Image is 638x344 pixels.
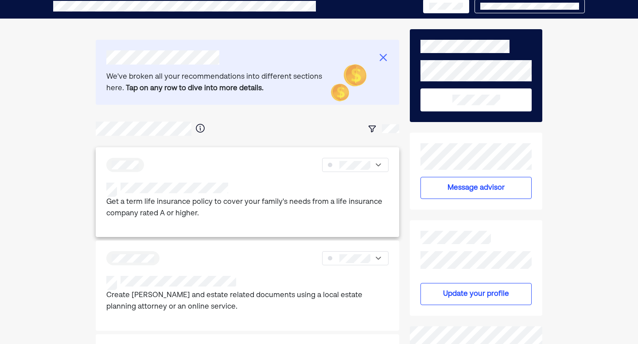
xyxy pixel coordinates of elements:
[106,197,389,219] p: Get a term life insurance policy to cover your family's needs from a life insurance company rated...
[126,85,264,92] b: Tap on any row to dive into more details.
[106,290,389,313] p: Create [PERSON_NAME] and estate related documents using a local estate planning attorney or an on...
[420,177,532,199] button: Message advisor
[106,72,332,94] div: We've broken all your recommendations into different sections here.
[420,283,532,305] button: Update your profile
